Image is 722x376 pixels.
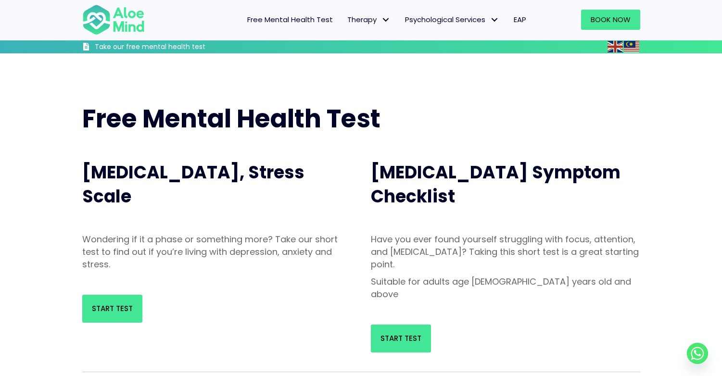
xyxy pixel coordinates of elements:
[82,4,145,36] img: Aloe mind Logo
[379,13,393,27] span: Therapy: submenu
[514,14,526,25] span: EAP
[82,160,304,209] span: [MEDICAL_DATA], Stress Scale
[82,295,142,323] a: Start Test
[92,303,133,313] span: Start Test
[82,233,352,271] p: Wondering if it a phase or something more? Take our short test to find out if you’re living with ...
[371,276,640,301] p: Suitable for adults age [DEMOGRAPHIC_DATA] years old and above
[581,10,640,30] a: Book Now
[624,41,640,52] a: Malay
[488,13,502,27] span: Psychological Services: submenu
[405,14,499,25] span: Psychological Services
[398,10,507,30] a: Psychological ServicesPsychological Services: submenu
[240,10,340,30] a: Free Mental Health Test
[380,333,421,343] span: Start Test
[624,41,639,52] img: ms
[82,101,380,136] span: Free Mental Health Test
[608,41,623,52] img: en
[340,10,398,30] a: TherapyTherapy: submenu
[247,14,333,25] span: Free Mental Health Test
[157,10,533,30] nav: Menu
[608,41,624,52] a: English
[687,343,708,364] a: Whatsapp
[347,14,391,25] span: Therapy
[95,42,257,52] h3: Take our free mental health test
[591,14,631,25] span: Book Now
[371,160,621,209] span: [MEDICAL_DATA] Symptom Checklist
[82,42,257,53] a: Take our free mental health test
[371,233,640,271] p: Have you ever found yourself struggling with focus, attention, and [MEDICAL_DATA]? Taking this sh...
[507,10,533,30] a: EAP
[371,325,431,352] a: Start Test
